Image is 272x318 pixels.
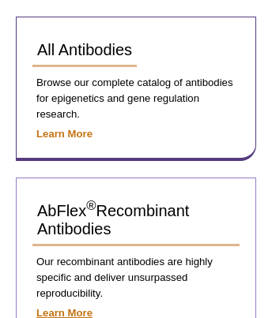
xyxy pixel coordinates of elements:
a: All Antibodies [32,33,137,67]
p: Browse our complete catalog of antibodies for epigenetics and gene regulation research. [32,75,240,122]
span: AbFlex Recombinant Antibodies [37,202,189,238]
a: AbFlex®Recombinant Antibodies [32,194,240,246]
sup: ® [86,198,96,213]
span: All Antibodies [37,41,132,58]
p: Our recombinant antibodies are highly specific and deliver unsurpassed reproducibility. [32,254,240,301]
a: Learn More [36,128,93,140]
